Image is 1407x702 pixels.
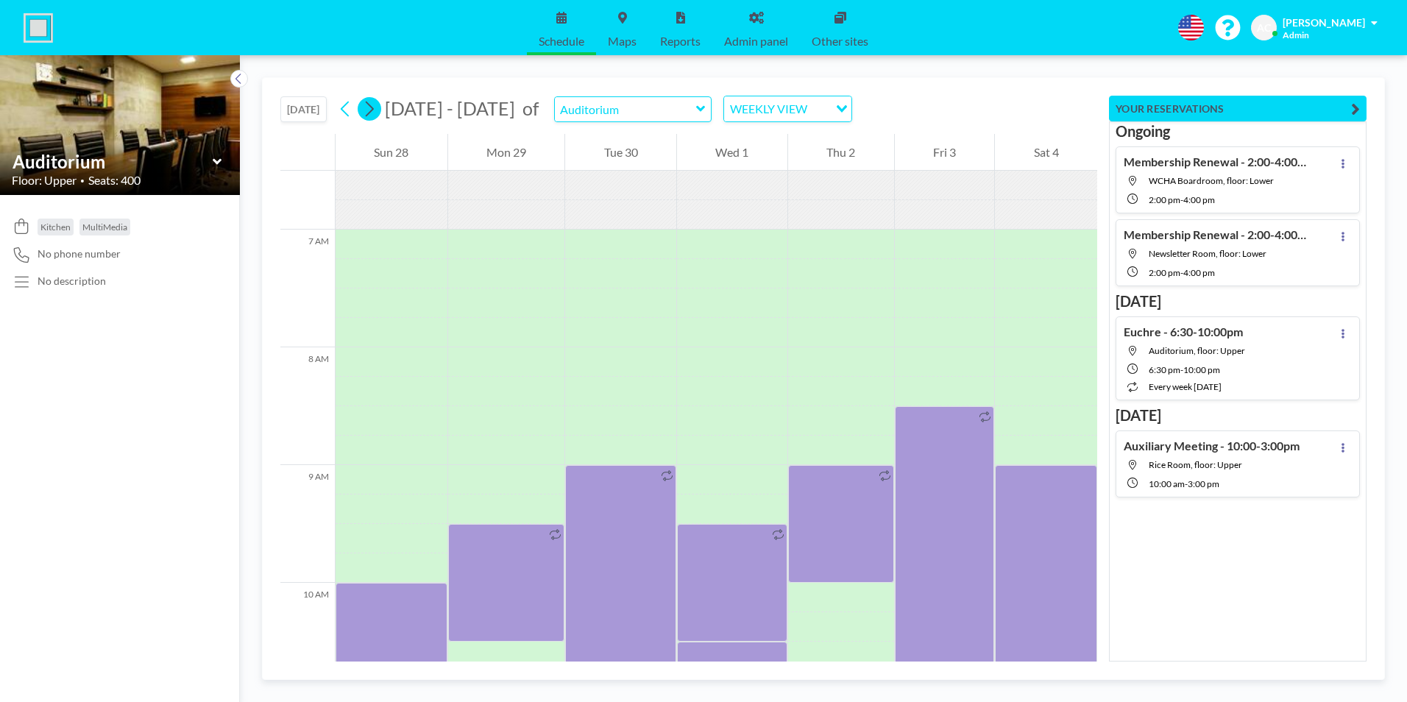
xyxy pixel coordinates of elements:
[727,99,810,118] span: WEEKLY VIEW
[1149,175,1274,186] span: WCHA Boardroom, floor: Lower
[1116,406,1360,425] h3: [DATE]
[1109,96,1367,121] button: YOUR RESERVATIONS
[1124,227,1308,242] h4: Membership Renewal - 2:00-4:00pm
[1183,194,1215,205] span: 4:00 PM
[1149,345,1245,356] span: Auditorium, floor: Upper
[539,35,584,47] span: Schedule
[385,97,515,119] span: [DATE] - [DATE]
[280,583,335,701] div: 10 AM
[1149,194,1180,205] span: 2:00 PM
[80,176,85,185] span: •
[788,134,894,171] div: Thu 2
[1149,248,1266,259] span: Newsletter Room, floor: Lower
[12,173,77,188] span: Floor: Upper
[24,13,53,43] img: organization-logo
[1185,478,1188,489] span: -
[522,97,539,120] span: of
[82,221,127,233] span: MultiMedia
[38,274,106,288] div: No description
[724,96,851,121] div: Search for option
[280,96,327,122] button: [DATE]
[280,230,335,347] div: 7 AM
[1283,16,1365,29] span: [PERSON_NAME]
[1180,267,1183,278] span: -
[1183,364,1220,375] span: 10:00 PM
[895,134,995,171] div: Fri 3
[677,134,787,171] div: Wed 1
[38,247,121,260] span: No phone number
[1149,478,1185,489] span: 10:00 AM
[1116,292,1360,311] h3: [DATE]
[280,112,335,230] div: 6 AM
[812,99,827,118] input: Search for option
[1149,459,1242,470] span: Rice Room, floor: Upper
[660,35,701,47] span: Reports
[1149,364,1180,375] span: 6:30 PM
[280,465,335,583] div: 9 AM
[1180,364,1183,375] span: -
[1283,29,1309,40] span: Admin
[812,35,868,47] span: Other sites
[1149,267,1180,278] span: 2:00 PM
[555,97,696,121] input: Auditorium
[280,347,335,465] div: 8 AM
[1124,325,1243,339] h4: Euchre - 6:30-10:00pm
[448,134,565,171] div: Mon 29
[1116,122,1360,141] h3: Ongoing
[1257,21,1271,35] span: AC
[1183,267,1215,278] span: 4:00 PM
[995,134,1097,171] div: Sat 4
[608,35,637,47] span: Maps
[1149,381,1222,392] span: every week [DATE]
[336,134,447,171] div: Sun 28
[88,173,141,188] span: Seats: 400
[565,134,676,171] div: Tue 30
[13,151,213,172] input: Auditorium
[1180,194,1183,205] span: -
[40,221,71,233] span: Kitchen
[1188,478,1219,489] span: 3:00 PM
[1124,155,1308,169] h4: Membership Renewal - 2:00-4:00pm
[1124,439,1300,453] h4: Auxiliary Meeting - 10:00-3:00pm
[724,35,788,47] span: Admin panel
